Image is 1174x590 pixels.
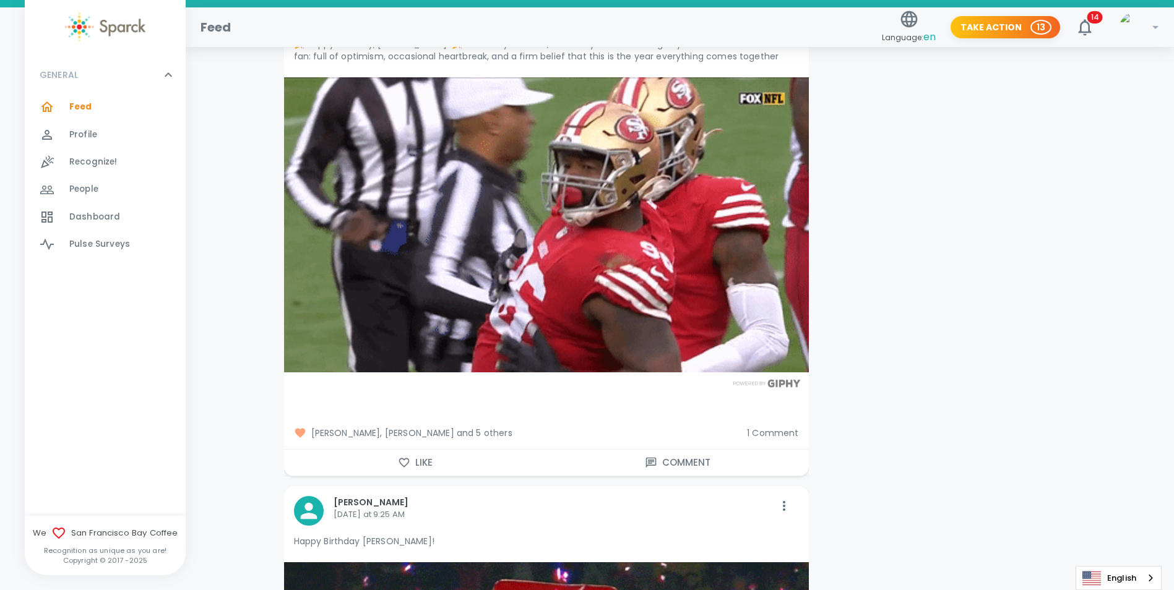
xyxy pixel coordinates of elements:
span: [PERSON_NAME], [PERSON_NAME] and 5 others [294,427,738,439]
a: English [1076,566,1161,589]
p: 🎉 Happy Birthday, [PERSON_NAME]! 🎉 Another year older, another year wiser… allegedly. You lead li... [294,38,799,62]
span: 1 Comment [747,427,798,439]
p: Recognition as unique as you are! [25,545,186,555]
div: GENERAL [25,56,186,93]
img: Sparck logo [65,12,145,41]
button: Like [284,450,546,476]
span: en [923,30,936,44]
div: Language [1076,566,1162,590]
button: Take Action 13 [951,16,1060,39]
a: Recognize! [25,148,186,176]
span: Language: [882,29,936,46]
button: Language:en [877,6,941,49]
p: [PERSON_NAME] [334,496,774,508]
h1: Feed [201,17,231,37]
aside: Language selected: English [1076,566,1162,590]
img: Powered by GIPHY [730,379,804,387]
a: Pulse Surveys [25,231,186,258]
a: Feed [25,93,186,121]
span: Dashboard [69,211,120,223]
a: People [25,176,186,203]
span: People [69,183,98,195]
a: Profile [25,121,186,148]
img: Picture of David [1120,12,1149,42]
span: Feed [69,101,92,113]
p: GENERAL [40,69,78,81]
span: Pulse Surveys [69,238,130,250]
a: Sparck logo [25,12,186,41]
div: GENERAL [25,93,186,263]
p: 13 [1037,21,1045,33]
button: 14 [1070,12,1100,42]
a: Dashboard [25,203,186,231]
p: Happy Birthday [PERSON_NAME]! [294,535,799,547]
span: 14 [1087,11,1103,24]
button: Comment [546,450,809,476]
span: Recognize! [69,156,118,168]
span: Profile [69,129,97,141]
p: Copyright © 2017 - 2025 [25,555,186,565]
span: We San Francisco Bay Coffee [25,526,186,541]
p: [DATE] at 9:25 AM [334,508,774,521]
